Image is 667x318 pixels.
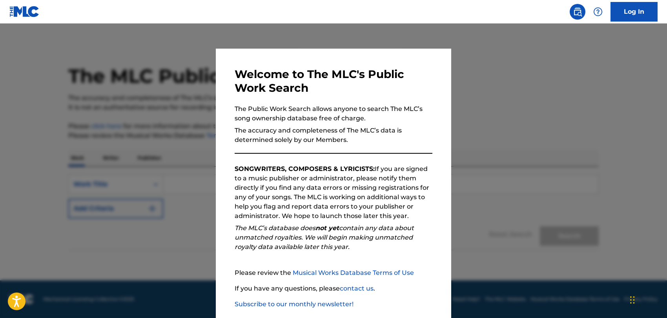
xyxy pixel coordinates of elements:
a: Public Search [570,4,585,20]
p: The accuracy and completeness of The MLC’s data is determined solely by our Members. [235,126,432,145]
div: Arrastrar [630,288,635,312]
p: If you have any questions, please . [235,284,432,293]
div: Help [590,4,606,20]
strong: SONGWRITERS, COMPOSERS & LYRICISTS: [235,165,375,173]
p: Please review the [235,268,432,278]
div: Widget de chat [628,280,667,318]
iframe: Chat Widget [628,280,667,318]
p: If you are signed to a music publisher or administrator, please notify them directly if you find ... [235,164,432,221]
a: Subscribe to our monthly newsletter! [235,300,354,308]
h3: Welcome to The MLC's Public Work Search [235,67,432,95]
strong: not yet [315,224,339,232]
p: The Public Work Search allows anyone to search The MLC’s song ownership database free of charge. [235,104,432,123]
img: help [593,7,603,16]
a: Log In [611,2,658,22]
a: contact us [340,285,374,292]
img: MLC Logo [9,6,40,17]
em: The MLC’s database does contain any data about unmatched royalties. We will begin making unmatche... [235,224,414,251]
a: Musical Works Database Terms of Use [293,269,414,276]
img: search [573,7,582,16]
